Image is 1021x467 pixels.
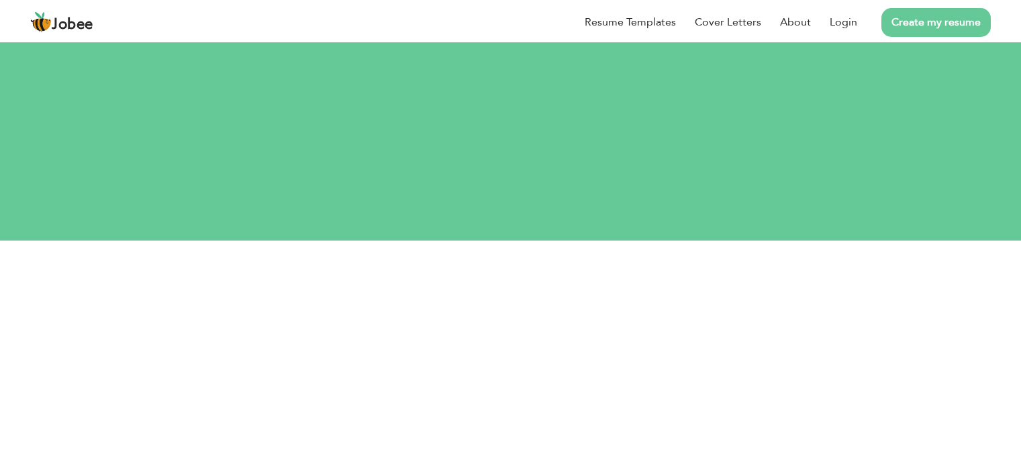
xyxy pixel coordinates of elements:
[52,17,93,32] span: Jobee
[585,14,676,30] a: Resume Templates
[30,11,93,33] a: Jobee
[830,14,857,30] a: Login
[30,11,52,33] img: jobee.io
[695,14,761,30] a: Cover Letters
[780,14,811,30] a: About
[881,8,991,37] a: Create my resume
